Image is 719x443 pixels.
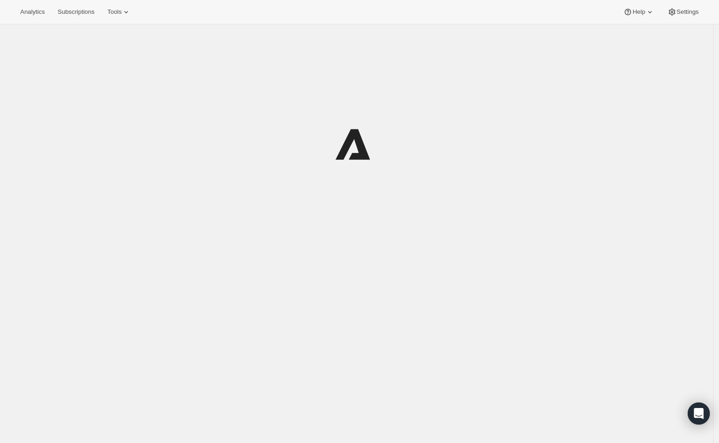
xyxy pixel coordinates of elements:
span: Analytics [20,8,45,16]
span: Settings [677,8,699,16]
span: Subscriptions [58,8,94,16]
span: Tools [107,8,122,16]
button: Settings [662,6,704,18]
button: Tools [102,6,136,18]
button: Subscriptions [52,6,100,18]
button: Help [618,6,660,18]
div: Open Intercom Messenger [688,402,710,425]
span: Help [632,8,645,16]
button: Analytics [15,6,50,18]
